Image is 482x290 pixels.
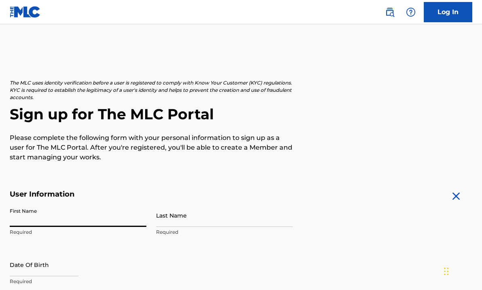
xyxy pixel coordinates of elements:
h5: User Information [10,190,293,199]
a: Public Search [382,4,398,20]
div: Drag [444,259,449,284]
p: Please complete the following form with your personal information to sign up as a user for The ML... [10,133,293,162]
img: help [406,7,416,17]
div: Help [403,4,419,20]
h2: Sign up for The MLC Portal [10,105,472,123]
img: MLC Logo [10,6,41,18]
img: search [385,7,395,17]
iframe: Chat Widget [442,251,482,290]
p: Required [156,229,293,236]
p: Required [10,229,146,236]
p: The MLC uses identity verification before a user is registered to comply with Know Your Customer ... [10,79,293,101]
img: close [450,190,463,203]
a: Log In [424,2,472,22]
p: Required [10,278,146,285]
